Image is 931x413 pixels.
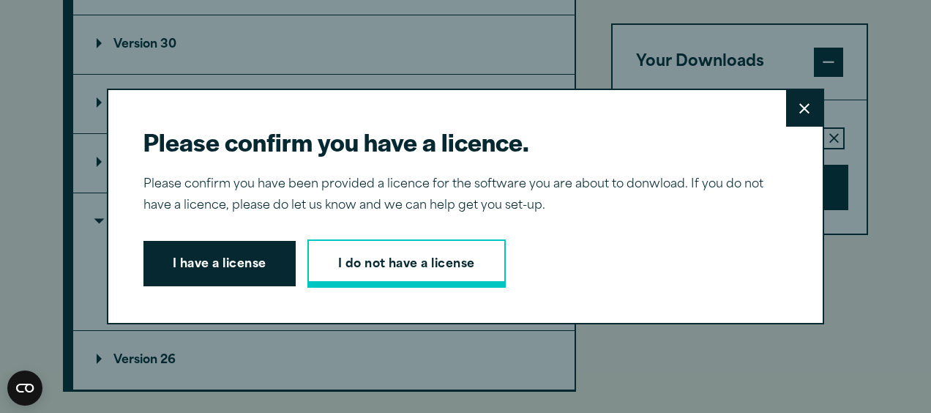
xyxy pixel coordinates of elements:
h2: Please confirm you have a licence. [143,125,776,158]
div: CookieBot Widget Contents [7,371,42,406]
a: I do not have a license [307,239,506,288]
button: Open CMP widget [7,371,42,406]
button: I have a license [143,241,296,286]
svg: CookieBot Widget Icon [7,371,42,406]
p: Please confirm you have been provided a licence for the software you are about to donwload. If yo... [143,174,776,217]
